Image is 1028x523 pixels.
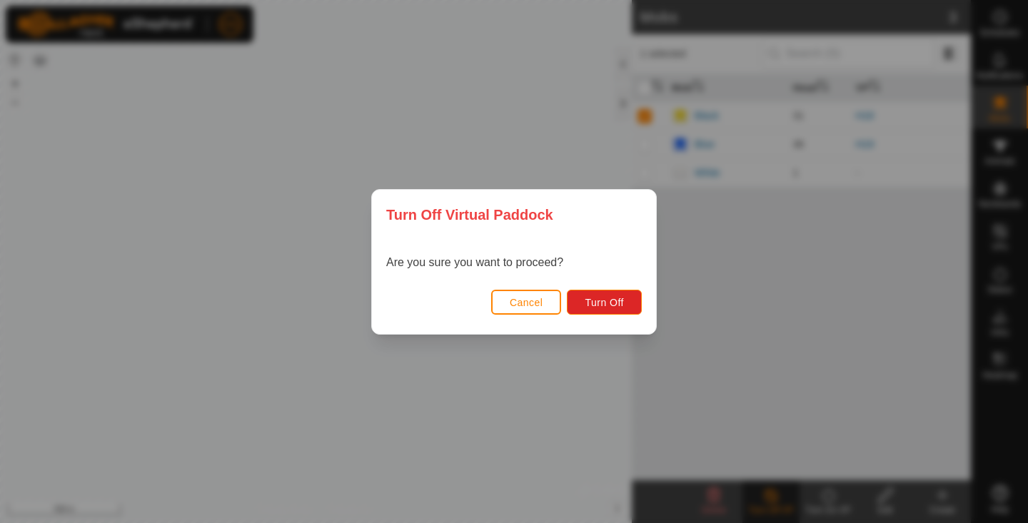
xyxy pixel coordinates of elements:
[491,290,562,315] button: Cancel
[386,254,563,271] p: Are you sure you want to proceed?
[510,297,543,308] span: Cancel
[585,297,624,308] span: Turn Off
[567,290,642,315] button: Turn Off
[386,204,553,225] span: Turn Off Virtual Paddock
